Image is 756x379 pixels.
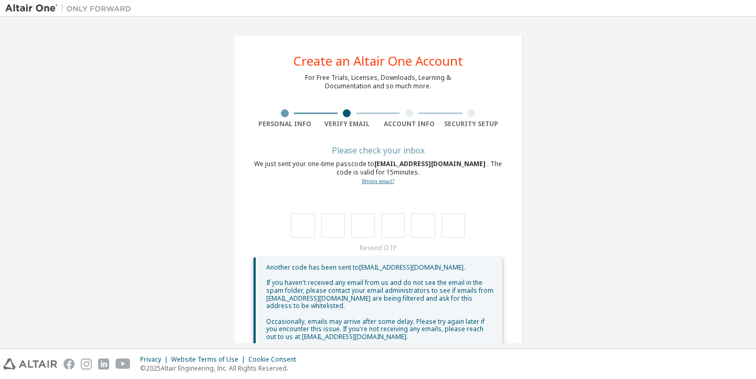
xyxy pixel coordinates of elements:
[293,55,463,67] div: Create an Altair One Account
[140,355,171,364] div: Privacy
[305,74,451,90] div: For Free Trials, Licenses, Downloads, Learning & Documentation and so much more.
[98,358,109,370] img: linkedin.svg
[81,358,92,370] img: instagram.svg
[378,120,440,128] div: Account Info
[171,355,248,364] div: Website Terms of Use
[266,263,465,272] span: Another code has been sent to [EMAIL_ADDRESS][DOMAIN_NAME] .
[266,278,493,310] span: If you haven't received any email from us and do not see the email in the spam folder, please con...
[254,147,502,153] div: Please check your inbox
[115,358,131,370] img: youtube.svg
[254,120,316,128] div: Personal Info
[140,364,302,373] p: © 2025 Altair Engineering, Inc. All Rights Reserved.
[254,160,502,186] div: We just sent your one-time passcode to . The code is valid for 15 minutes.
[440,120,503,128] div: Security Setup
[64,358,75,370] img: facebook.svg
[5,3,136,14] img: Altair One
[248,355,302,364] div: Cookie Consent
[3,358,57,370] img: altair_logo.svg
[362,178,394,185] a: Go back to the registration form
[316,120,379,128] div: Verify Email
[266,317,485,341] span: Occasionally, emails may arrive after some delay. Please try again later if you encounter this is...
[374,159,487,168] span: [EMAIL_ADDRESS][DOMAIN_NAME]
